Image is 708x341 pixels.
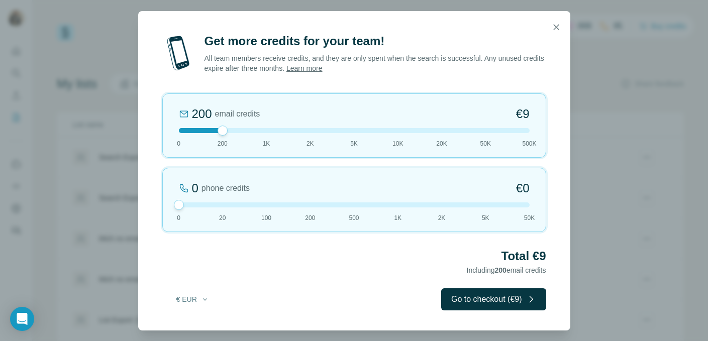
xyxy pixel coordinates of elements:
span: 1K [263,139,270,148]
span: 5K [482,213,489,222]
span: 50K [480,139,491,148]
button: Go to checkout (€9) [441,288,546,310]
div: 200 [192,106,212,122]
span: 1K [394,213,401,222]
span: 5K [350,139,358,148]
span: 0 [177,139,180,148]
a: Learn more [286,64,323,72]
img: mobile-phone [162,33,194,73]
span: 200 [218,139,228,148]
p: All team members receive credits, and they are only spent when the search is successful. Any unus... [205,53,546,73]
span: €9 [516,106,530,122]
button: € EUR [169,290,216,308]
span: 200 [305,213,315,222]
span: email credits [215,108,260,120]
span: Including email credits [467,266,546,274]
h2: Total €9 [162,248,546,264]
span: 500K [522,139,536,148]
span: 2K [307,139,314,148]
span: 500 [349,213,359,222]
span: 20K [436,139,447,148]
span: 2K [438,213,446,222]
div: Open Intercom Messenger [10,307,34,331]
span: 200 [495,266,507,274]
div: 0 [192,180,198,196]
span: 100 [261,213,271,222]
span: phone credits [201,182,250,194]
span: 10K [392,139,403,148]
span: 50K [524,213,535,222]
span: 0 [177,213,180,222]
span: 20 [219,213,226,222]
span: €0 [516,180,530,196]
